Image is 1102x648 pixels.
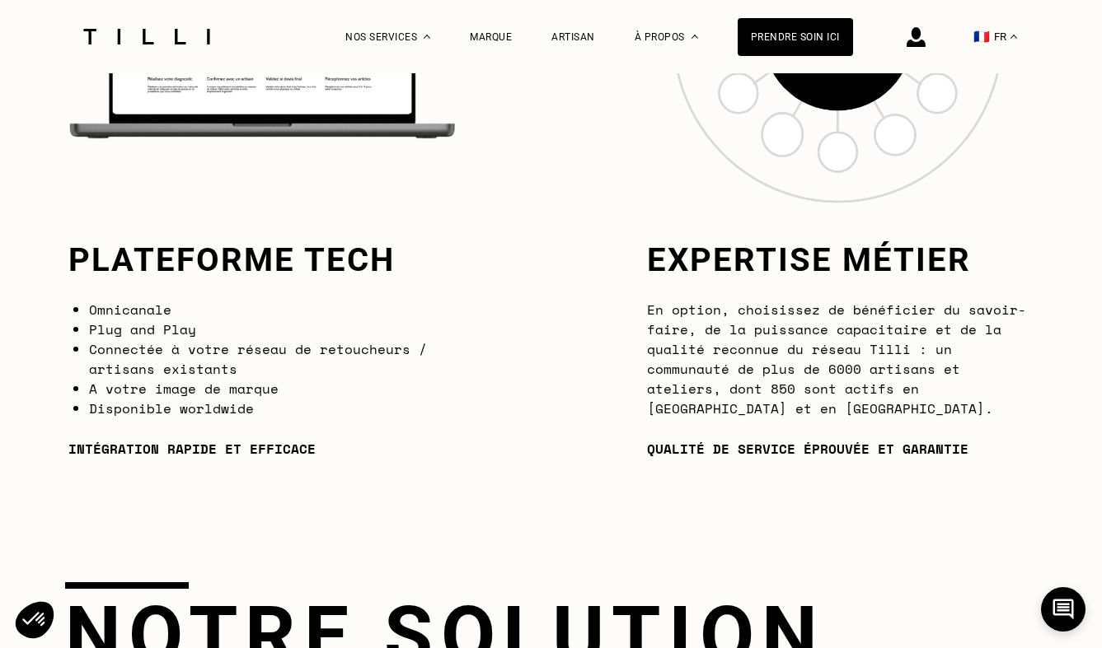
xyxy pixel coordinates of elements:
li: Omnicanale [89,300,456,319]
li: Disponible worldwide [89,399,456,418]
h3: Plateforme tech [68,240,395,279]
span: 🇫🇷 [973,29,990,44]
img: Menu déroulant [424,35,430,39]
a: Prendre soin ici [738,18,853,56]
img: icône connexion [907,27,926,47]
h3: Expertise métier [647,240,971,279]
img: Menu déroulant à propos [692,35,698,39]
a: Artisan [551,31,595,43]
img: menu déroulant [1011,35,1017,39]
li: Plug and Play [89,319,456,339]
p: En option, choisissez de bénéficier du savoir-faire, de la puissance capacitaire et de la qualité... [647,300,1034,418]
li: Connectée à votre réseau de retoucheurs / artisans existants [89,339,456,379]
li: A votre image de marque [89,379,456,399]
img: Logo du service de couturière Tilli [77,29,216,44]
a: Marque [470,31,512,43]
p: Intégration rapide et efficace [68,439,316,459]
p: Qualité de service éprouvée et garantie [647,439,968,459]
